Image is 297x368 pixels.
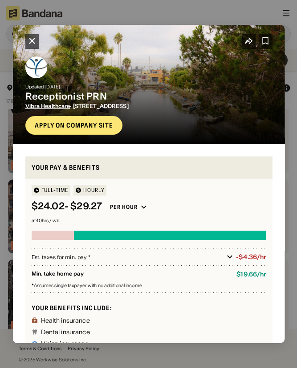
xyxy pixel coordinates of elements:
div: HOURLY [83,188,104,193]
div: Assumes single taxpayer with no additional income [31,283,266,288]
div: Est. taxes for min. pay * [31,253,224,261]
div: $ 24.02 - $29.27 [31,200,102,212]
img: Vibra Healthcare logo [25,56,47,78]
div: Updated [DATE] [25,84,272,89]
div: Your benefits include: [31,304,266,312]
div: Apply on company site [34,122,113,128]
div: · [STREET_ADDRESS] [25,103,272,110]
div: -$4.36/hr [236,253,266,261]
span: Vibra Healthcare [25,103,70,109]
div: at 40 hrs / wk [31,218,266,223]
div: Your pay & benefits [31,163,266,172]
div: $ 19.66 / hr [236,271,266,278]
div: Min. take home pay [31,271,230,278]
div: Health insurance [41,317,90,324]
div: Full-time [41,188,68,193]
div: Vision insurance [41,340,88,347]
div: Receptionist PRN [25,91,272,102]
div: Dental insurance [41,329,90,335]
div: Per hour [110,204,137,211]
